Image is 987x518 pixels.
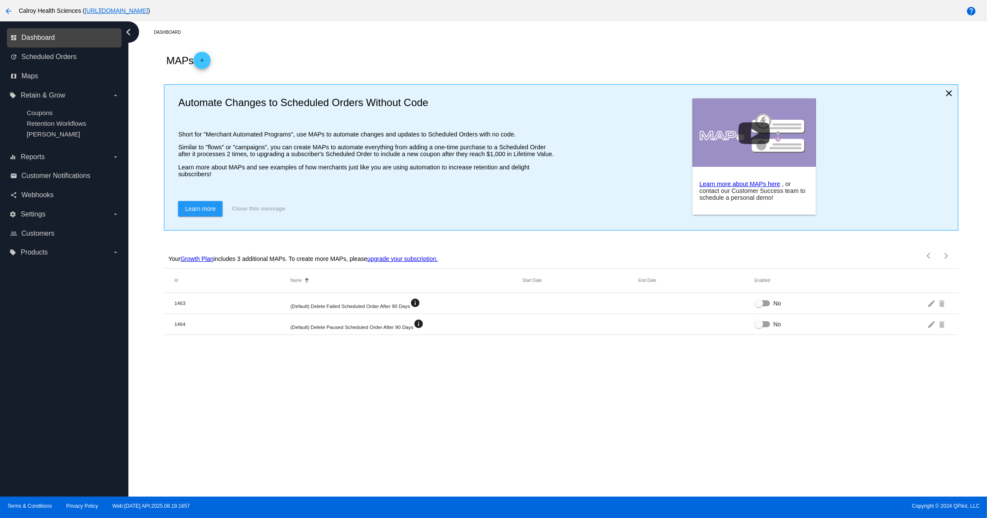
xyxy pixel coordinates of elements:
span: Calroy Health Sciences ( ) [19,7,150,14]
mat-icon: add [197,57,207,68]
mat-icon: close [944,88,954,98]
a: Web:[DATE] API:2025.08.19.1657 [113,503,190,509]
h2: Automate Changes to Scheduled Orders Without Code [178,97,557,109]
a: dashboard Dashboard [10,31,119,44]
i: equalizer [9,154,16,160]
a: Retention Workflows [27,120,86,127]
span: Learn more [185,205,216,212]
a: people_outline Customers [10,227,119,240]
a: Learn more about MAPs here [699,181,780,187]
mat-icon: edit [928,296,938,310]
a: email Customer Notifications [10,169,119,183]
a: Dashboard [154,26,188,39]
a: Terms & Conditions [7,503,52,509]
span: Dashboard [21,34,55,41]
i: local_offer [9,249,16,256]
mat-icon: help [966,6,976,16]
a: update Scheduled Orders [10,50,119,64]
span: Maps [21,72,38,80]
a: Coupons [27,109,53,116]
span: Retain & Grow [21,92,65,99]
span: Copyright © 2024 QPilot, LLC [501,503,980,509]
mat-cell: 1463 [174,300,290,306]
mat-icon: info [413,319,424,329]
p: Your includes 3 additional MAPs. To create more MAPs, please [168,255,438,262]
i: settings [9,211,16,218]
a: [PERSON_NAME] [27,130,80,138]
i: arrow_drop_down [112,249,119,256]
a: map Maps [10,69,119,83]
span: Reports [21,153,45,161]
i: arrow_drop_down [112,154,119,160]
span: Webhooks [21,191,54,199]
p: Short for "Merchant Automated Programs", use MAPs to automate changes and updates to Scheduled Or... [178,131,557,138]
a: Growth Plan [181,255,214,262]
a: Learn more [178,201,223,216]
i: email [10,172,17,179]
p: Similar to "flows" or "campaigns", you can create MAPs to automate everything from adding a one-t... [178,144,557,157]
p: Learn more about MAPs and see examples of how merchants just like you are using automation to inc... [178,164,557,178]
button: Next page [938,247,955,264]
i: arrow_drop_down [112,211,119,218]
span: No [773,299,781,308]
span: Products [21,249,48,256]
button: Previous page [921,247,938,264]
mat-icon: info [410,298,420,308]
button: Change sorting for Enabled [755,278,770,283]
span: Settings [21,210,45,218]
mat-cell: 1464 [174,321,290,327]
a: [URL][DOMAIN_NAME] [85,7,148,14]
a: upgrade your subscription. [367,255,438,262]
i: arrow_drop_down [112,92,119,99]
i: update [10,53,17,60]
i: local_offer [9,92,16,99]
i: dashboard [10,34,17,41]
mat-cell: (Default) Delete Failed Scheduled Order After 90 Days [290,298,522,309]
button: Change sorting for EndDateUtc [639,278,657,283]
button: Change sorting for Id [174,278,178,283]
i: chevron_left [122,25,135,39]
mat-icon: arrow_back [3,6,14,16]
h2: MAPs [166,52,211,69]
a: share Webhooks [10,188,119,202]
i: share [10,192,17,198]
button: Close this message [229,201,288,216]
span: Scheduled Orders [21,53,77,61]
mat-cell: (Default) Delete Paused Scheduled Order After 90 Days [290,319,522,330]
mat-icon: edit [928,317,938,331]
button: Change sorting for Name [290,278,302,283]
mat-icon: delete [938,317,948,331]
span: , or contact our Customer Success team to schedule a personal demo! [699,181,806,201]
mat-icon: delete [938,296,948,310]
span: Customers [21,230,54,237]
i: people_outline [10,230,17,237]
i: map [10,73,17,80]
span: No [773,320,781,329]
span: Customer Notifications [21,172,90,180]
a: Privacy Policy [66,503,98,509]
button: Change sorting for StartDateUtc [523,278,542,283]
